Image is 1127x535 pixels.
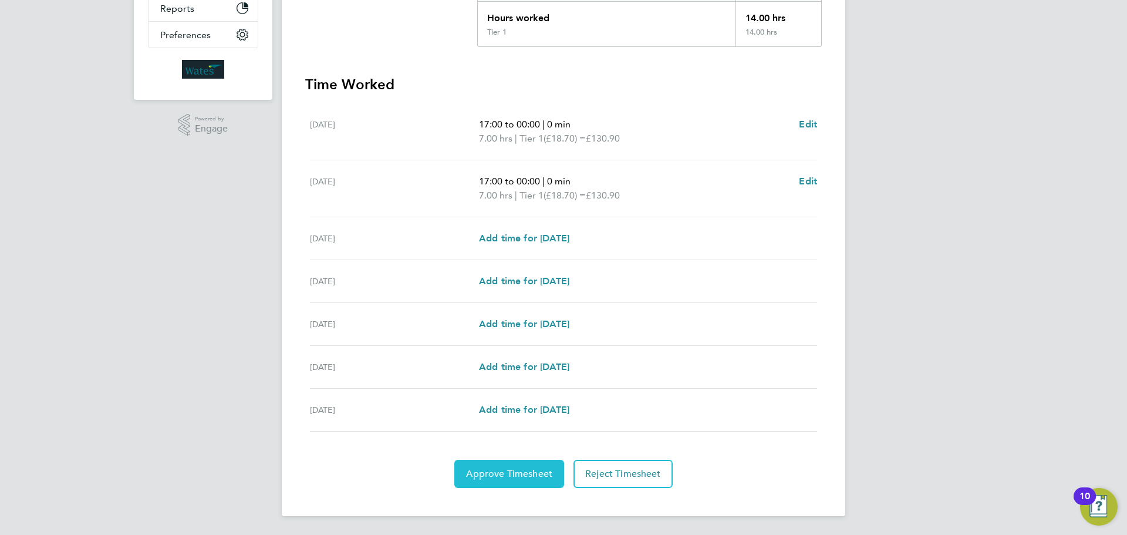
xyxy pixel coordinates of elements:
div: [DATE] [310,274,479,288]
a: Add time for [DATE] [479,274,569,288]
span: 7.00 hrs [479,190,512,201]
div: 14.00 hrs [735,2,821,28]
a: Edit [799,117,817,132]
span: 0 min [547,176,571,187]
div: [DATE] [310,117,479,146]
a: Add time for [DATE] [479,360,569,374]
h3: Time Worked [305,75,822,94]
span: Approve Timesheet [466,468,552,480]
span: Tier 1 [519,132,544,146]
span: | [515,190,517,201]
div: [DATE] [310,174,479,203]
div: [DATE] [310,231,479,245]
span: 7.00 hrs [479,133,512,144]
img: wates-logo-retina.png [182,60,224,79]
span: Reports [160,3,194,14]
a: Add time for [DATE] [479,231,569,245]
span: Add time for [DATE] [479,404,569,415]
a: Add time for [DATE] [479,317,569,331]
span: Powered by [195,114,228,124]
div: [DATE] [310,317,479,331]
span: (£18.70) = [544,190,586,201]
div: 10 [1079,496,1090,512]
div: 14.00 hrs [735,28,821,46]
span: | [542,176,545,187]
span: 0 min [547,119,571,130]
a: Go to home page [148,60,258,79]
span: Tier 1 [519,189,544,203]
span: 17:00 to 00:00 [479,176,540,187]
span: £130.90 [586,133,620,144]
span: Add time for [DATE] [479,361,569,372]
button: Preferences [149,22,258,48]
span: £130.90 [586,190,620,201]
span: 17:00 to 00:00 [479,119,540,130]
div: Tier 1 [487,28,507,37]
span: (£18.70) = [544,133,586,144]
a: Edit [799,174,817,189]
span: Add time for [DATE] [479,318,569,329]
a: Add time for [DATE] [479,403,569,417]
span: Edit [799,119,817,130]
div: [DATE] [310,403,479,417]
button: Approve Timesheet [454,460,564,488]
span: | [542,119,545,130]
span: Reject Timesheet [585,468,661,480]
span: Add time for [DATE] [479,233,569,244]
div: Hours worked [478,2,735,28]
button: Reject Timesheet [573,460,673,488]
span: Add time for [DATE] [479,275,569,287]
span: Preferences [160,29,211,41]
span: Edit [799,176,817,187]
span: | [515,133,517,144]
div: [DATE] [310,360,479,374]
a: Powered byEngage [178,114,228,136]
span: Engage [195,124,228,134]
button: Open Resource Center, 10 new notifications [1080,488,1118,526]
